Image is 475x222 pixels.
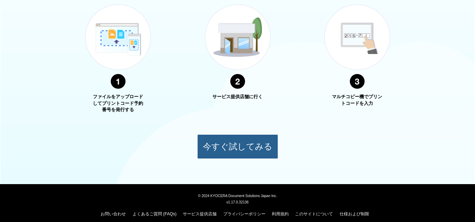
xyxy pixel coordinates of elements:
a: サービス提供店舗 [183,211,217,216]
p: サービス提供店舗に行く [211,94,264,100]
a: プライバシーポリシー [223,211,265,216]
button: 今すぐ試してみる [197,134,278,159]
a: 仕様および制限 [340,211,369,216]
span: v1.17.0.32136 [226,200,249,204]
p: マルチコピー機でプリントコードを入力 [331,94,384,107]
a: よくあるご質問 (FAQs) [133,211,176,216]
a: お問い合わせ [101,211,126,216]
span: © 2024 KYOCERA Document Solutions Japan Inc. [198,193,277,198]
a: このサイトについて [295,211,333,216]
p: ファイルをアップロードしてプリントコード予約番号を発行する [92,94,145,113]
a: 利用規約 [272,211,289,216]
